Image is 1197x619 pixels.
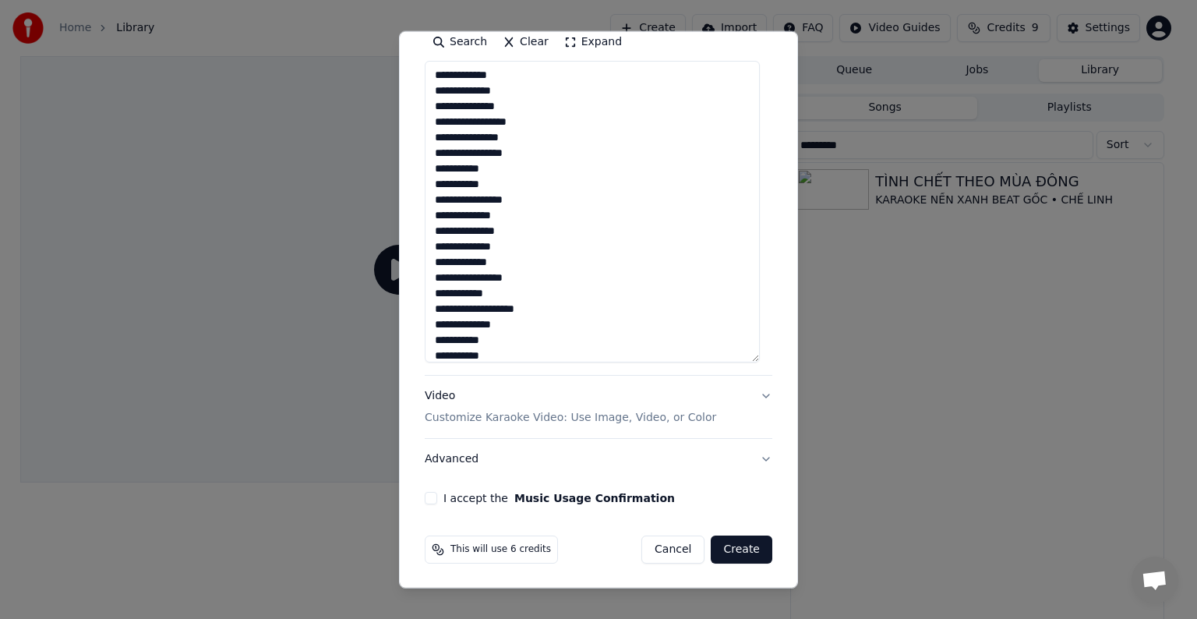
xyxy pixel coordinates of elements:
[711,536,772,564] button: Create
[641,536,704,564] button: Cancel
[495,30,556,55] button: Clear
[514,493,675,504] button: I accept the
[450,543,551,556] span: This will use 6 credits
[425,410,716,426] p: Customize Karaoke Video: Use Image, Video, or Color
[425,388,716,426] div: Video
[556,30,630,55] button: Expand
[425,30,495,55] button: Search
[425,376,772,438] button: VideoCustomize Karaoke Video: Use Image, Video, or Color
[425,439,772,479] button: Advanced
[443,493,675,504] label: I accept the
